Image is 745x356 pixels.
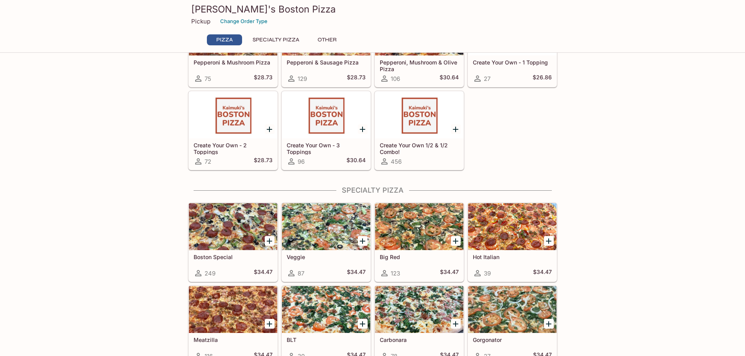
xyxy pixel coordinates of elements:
h5: $34.47 [440,268,459,278]
h5: $28.73 [254,74,273,83]
p: Pickup [191,18,210,25]
h5: Pepperoni & Sausage Pizza [287,59,366,66]
button: Add BLT [358,319,368,329]
h5: Create Your Own - 1 Topping [473,59,552,66]
button: Add Veggie [358,236,368,246]
span: 27 [484,75,490,82]
button: Other [310,34,345,45]
div: Create Your Own 1/2 & 1/2 Combo! [375,91,463,138]
div: Create Your Own - 3 Toppings [282,91,370,138]
span: 72 [205,158,211,165]
button: Add Create Your Own 1/2 & 1/2 Combo! [451,124,461,134]
div: Gorgonator [468,286,557,333]
h5: Create Your Own - 3 Toppings [287,142,366,155]
h5: $28.73 [347,74,366,83]
div: Pepperoni & Mushroom Pizza [189,9,277,55]
h5: $26.86 [533,74,552,83]
h5: Meatzilla [194,336,273,343]
h5: BLT [287,336,366,343]
h5: Create Your Own - 2 Toppings [194,142,273,155]
button: Pizza [207,34,242,45]
div: Create Your Own - 2 Toppings [189,91,277,138]
span: 456 [391,158,402,165]
button: Add Carbonara [451,319,461,329]
button: Change Order Type [217,15,271,27]
h5: Big Red [380,254,459,260]
div: Meatzilla [189,286,277,333]
h5: Veggie [287,254,366,260]
button: Add Gorgonator [544,319,554,329]
div: Carbonara [375,286,463,333]
h5: $30.64 [440,74,459,83]
a: Big Red123$34.47 [375,203,464,282]
div: Pepperoni, Mushroom & Olive Pizza [375,9,463,55]
h5: $34.47 [533,268,552,278]
span: 96 [298,158,305,165]
a: Veggie87$34.47 [282,203,371,282]
div: Big Red [375,203,463,250]
a: Create Your Own 1/2 & 1/2 Combo!456 [375,91,464,170]
h5: $28.73 [254,157,273,166]
h5: Carbonara [380,336,459,343]
h5: $30.64 [346,157,366,166]
span: 249 [205,270,215,277]
button: Add Meatzilla [265,319,275,329]
h5: Gorgonator [473,336,552,343]
span: 75 [205,75,211,82]
a: Hot Italian39$34.47 [468,203,557,282]
div: Pepperoni & Sausage Pizza [282,9,370,55]
div: Hot Italian [468,203,557,250]
span: 123 [391,270,400,277]
button: Add Boston Special [265,236,275,246]
a: Create Your Own - 2 Toppings72$28.73 [188,91,278,170]
button: Add Big Red [451,236,461,246]
span: 129 [298,75,307,82]
button: Add Hot Italian [544,236,554,246]
span: 39 [484,270,491,277]
a: Boston Special249$34.47 [188,203,278,282]
a: Create Your Own - 3 Toppings96$30.64 [282,91,371,170]
div: Create Your Own - 1 Topping [468,9,557,55]
div: BLT [282,286,370,333]
span: 106 [391,75,400,82]
h3: [PERSON_NAME]'s Boston Pizza [191,3,554,15]
button: Add Create Your Own - 2 Toppings [265,124,275,134]
h5: $34.47 [347,268,366,278]
h5: Boston Special [194,254,273,260]
div: Boston Special [189,203,277,250]
button: Specialty Pizza [248,34,303,45]
h5: Pepperoni & Mushroom Pizza [194,59,273,66]
span: 87 [298,270,304,277]
h4: Specialty Pizza [188,186,557,195]
h5: Create Your Own 1/2 & 1/2 Combo! [380,142,459,155]
h5: Pepperoni, Mushroom & Olive Pizza [380,59,459,72]
h5: $34.47 [254,268,273,278]
button: Add Create Your Own - 3 Toppings [358,124,368,134]
h5: Hot Italian [473,254,552,260]
div: Veggie [282,203,370,250]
